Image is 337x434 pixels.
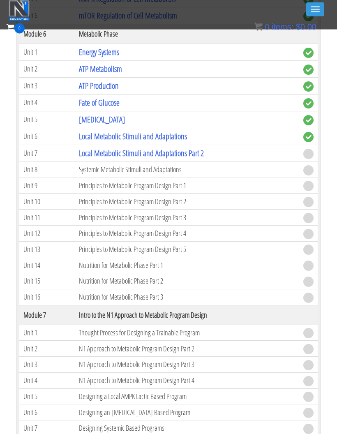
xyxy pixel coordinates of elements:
td: Principles to Metabolic Program Design Part 2 [75,194,299,210]
span: 0 [265,22,269,31]
td: Unit 4 [19,95,75,111]
td: Principles to Metabolic Program Design Part 5 [75,242,299,258]
td: Designing an [MEDICAL_DATA] Based Program [75,405,299,421]
td: Unit 3 [19,78,75,95]
img: icon11.png [254,23,263,31]
td: Unit 10 [19,194,75,210]
td: Unit 4 [19,373,75,389]
td: N1 Approach to Metabolic Program Design Part 3 [75,357,299,373]
td: Unit 15 [19,274,75,290]
th: Intro to the N1 Approach to Metabolic Program Design [75,305,299,325]
a: ATP Metabolism [79,64,122,75]
td: Unit 6 [19,128,75,145]
span: $ [296,22,300,31]
span: complete [303,115,314,126]
span: complete [303,82,314,92]
td: Designing a Local AMPK Lactic Based Program [75,389,299,405]
td: Principles to Metabolic Program Design Part 1 [75,178,299,194]
td: Unit 5 [19,389,75,405]
td: Unit 16 [19,289,75,305]
td: Nutrition for Metabolic Phase Part 2 [75,274,299,290]
td: Nutrition for Metabolic Phase Part 1 [75,258,299,274]
td: Unit 9 [19,178,75,194]
td: Unit 14 [19,258,75,274]
td: Unit 8 [19,162,75,178]
td: N1 Approach to Metabolic Program Design Part 4 [75,373,299,389]
span: complete [303,65,314,75]
td: Principles to Metabolic Program Design Part 3 [75,210,299,226]
td: Unit 3 [19,357,75,373]
img: n1-education [9,0,30,21]
a: 0 [7,21,25,32]
a: Local Metabolic Stimuli and Adaptations Part 2 [79,148,204,159]
td: Unit 5 [19,111,75,128]
td: Nutrition for Metabolic Phase Part 3 [75,289,299,305]
a: 0 items: $0.00 [254,22,316,31]
td: Unit 7 [19,145,75,162]
a: [MEDICAL_DATA] [79,114,125,125]
a: ATP Production [79,81,119,92]
span: 0 [14,23,25,34]
td: Unit 6 [19,405,75,421]
th: Module 7 [19,305,75,325]
span: complete [303,132,314,143]
td: Unit 12 [19,226,75,242]
td: Systemic Metabolic Stimuli and Adaptations [75,162,299,178]
td: Unit 2 [19,61,75,78]
td: Unit 13 [19,242,75,258]
span: items: [272,22,293,31]
td: Unit 11 [19,210,75,226]
td: Unit 2 [19,341,75,357]
td: Thought Process for Designing a Trainable Program [75,325,299,341]
bdi: 0.00 [296,22,316,31]
td: Unit 1 [19,325,75,341]
a: Fate of Glucose [79,97,120,108]
span: complete [303,99,314,109]
td: N1 Approach to Metabolic Program Design Part 2 [75,341,299,357]
a: Local Metabolic Stimuli and Adaptations [79,131,187,142]
td: Principles to Metabolic Program Design Part 4 [75,226,299,242]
